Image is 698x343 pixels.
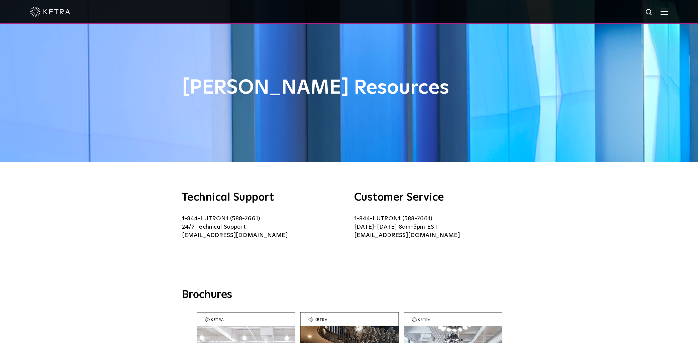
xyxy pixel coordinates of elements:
[354,192,516,203] h3: Customer Service
[354,215,516,240] p: 1-844-LUTRON1 (588-7661) [DATE]-[DATE] 8am-5pm EST [EMAIL_ADDRESS][DOMAIN_NAME]
[182,232,288,238] a: [EMAIL_ADDRESS][DOMAIN_NAME]
[182,77,516,99] h1: [PERSON_NAME] Resources
[30,7,70,17] img: ketra-logo-2019-white
[182,215,344,240] p: 1-844-LUTRON1 (588-7661) 24/7 Technical Support
[661,8,668,15] img: Hamburger%20Nav.svg
[182,192,344,203] h3: Technical Support
[645,8,654,17] img: search icon
[182,288,516,302] h3: Brochures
